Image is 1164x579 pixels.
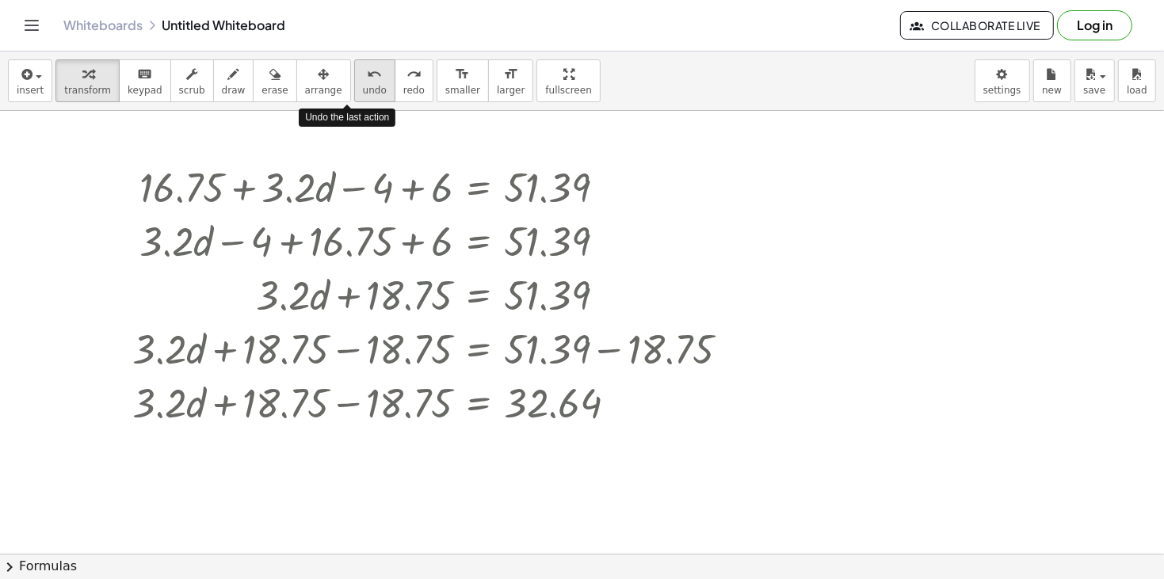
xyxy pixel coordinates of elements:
[299,109,395,127] div: Undo the last action
[1033,59,1071,102] button: new
[19,13,44,38] button: Toggle navigation
[406,65,422,84] i: redo
[455,65,470,84] i: format_size
[1074,59,1115,102] button: save
[983,85,1021,96] span: settings
[354,59,395,102] button: undoundo
[213,59,254,102] button: draw
[63,17,143,33] a: Whiteboards
[8,59,52,102] button: insert
[119,59,171,102] button: keyboardkeypad
[17,85,44,96] span: insert
[367,65,382,84] i: undo
[497,85,525,96] span: larger
[403,85,425,96] span: redo
[1127,85,1147,96] span: load
[128,85,162,96] span: keypad
[1118,59,1156,102] button: load
[1057,10,1132,40] button: Log in
[64,85,111,96] span: transform
[975,59,1030,102] button: settings
[536,59,600,102] button: fullscreen
[170,59,214,102] button: scrub
[1083,85,1105,96] span: save
[55,59,120,102] button: transform
[900,11,1054,40] button: Collaborate Live
[1042,85,1062,96] span: new
[179,85,205,96] span: scrub
[488,59,533,102] button: format_sizelarger
[137,65,152,84] i: keyboard
[253,59,296,102] button: erase
[395,59,433,102] button: redoredo
[503,65,518,84] i: format_size
[914,18,1040,32] span: Collaborate Live
[222,85,246,96] span: draw
[445,85,480,96] span: smaller
[363,85,387,96] span: undo
[437,59,489,102] button: format_sizesmaller
[545,85,591,96] span: fullscreen
[305,85,342,96] span: arrange
[261,85,288,96] span: erase
[296,59,351,102] button: arrange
